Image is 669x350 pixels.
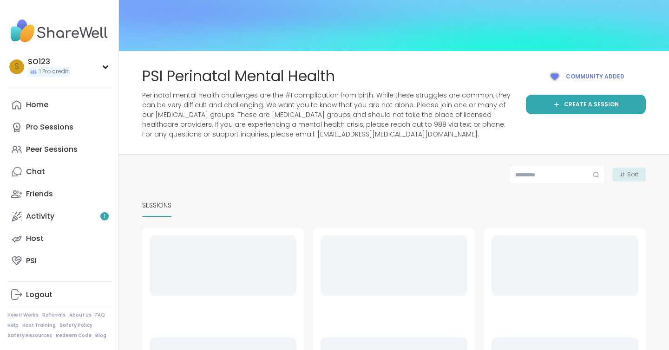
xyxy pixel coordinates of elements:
[526,95,646,114] a: Create a session
[7,332,52,339] a: Safety Resources
[142,201,171,210] span: SESSIONS
[7,138,111,161] a: Peer Sessions
[564,100,619,109] span: Create a session
[69,312,92,318] a: About Us
[7,94,111,116] a: Home
[26,144,78,155] div: Peer Sessions
[7,183,111,205] a: Friends
[566,72,624,81] span: Community added
[26,290,52,300] div: Logout
[26,233,44,244] div: Host
[526,66,646,87] button: Community added
[7,227,111,250] a: Host
[26,189,53,199] div: Friends
[7,322,19,329] a: Help
[26,122,73,132] div: Pro Sessions
[7,116,111,138] a: Pro Sessions
[26,100,48,110] div: Home
[142,91,515,139] span: Perinatal mental health challenges are the #1 complication from birth. While these struggles are ...
[28,57,70,67] div: SO123
[42,312,66,318] a: Referrals
[26,211,54,221] div: Activity
[59,322,92,329] a: Safety Policy
[7,161,111,183] a: Chat
[26,256,37,266] div: PSI
[95,312,105,318] a: FAQ
[7,284,111,306] a: Logout
[56,332,92,339] a: Redeem Code
[22,322,56,329] a: Host Training
[7,250,111,272] a: PSI
[7,205,111,227] a: Activity1
[39,68,68,76] span: 1 Pro credit
[26,167,45,177] div: Chat
[7,312,39,318] a: How It Works
[142,66,335,87] span: PSI Perinatal Mental Health
[95,332,106,339] a: Blog
[14,61,19,73] span: S
[7,15,111,47] img: ShareWell Nav Logo
[627,170,638,179] span: Sort
[104,213,105,220] span: 1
